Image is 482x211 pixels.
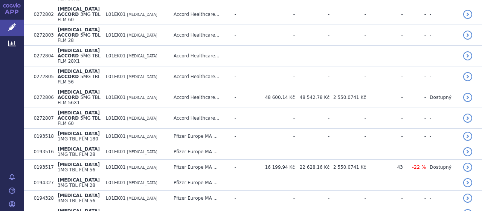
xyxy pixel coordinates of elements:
[258,25,295,46] td: -
[295,144,329,160] td: -
[258,66,295,87] td: -
[170,4,231,25] td: Accord Healthcare...
[127,33,157,37] span: [MEDICAL_DATA]
[30,160,53,175] td: 0193517
[426,129,459,144] td: -
[58,27,100,38] span: [MEDICAL_DATA] ACCORD
[106,32,126,38] span: L01EK01
[30,144,53,160] td: 0193516
[231,46,258,66] td: -
[403,144,426,160] td: -
[106,180,126,185] span: L01EK01
[231,25,258,46] td: -
[258,4,295,25] td: -
[463,10,472,19] a: detail
[30,66,53,87] td: 0272805
[127,165,157,169] span: [MEDICAL_DATA]
[58,12,101,22] span: 3MG TBL FLM 60
[426,108,459,129] td: -
[58,89,100,100] span: [MEDICAL_DATA] ACCORD
[258,108,295,129] td: -
[127,95,157,100] span: [MEDICAL_DATA]
[106,53,126,59] span: L01EK01
[106,196,126,201] span: L01EK01
[106,116,126,121] span: L01EK01
[463,114,472,123] a: detail
[426,25,459,46] td: -
[170,160,231,175] td: Pfizer Europe MA ...
[295,160,329,175] td: 22 628,16 Kč
[366,191,403,206] td: -
[258,87,295,108] td: 48 600,14 Kč
[170,144,231,160] td: Pfizer Europe MA ...
[106,149,126,154] span: L01EK01
[426,160,459,175] td: Dostupný
[30,4,53,25] td: 0272802
[58,162,100,167] span: [MEDICAL_DATA]
[127,134,157,139] span: [MEDICAL_DATA]
[426,191,459,206] td: -
[366,129,403,144] td: -
[412,164,426,170] span: -22 %
[403,191,426,206] td: -
[127,196,157,200] span: [MEDICAL_DATA]
[58,193,100,198] span: [MEDICAL_DATA]
[463,178,472,187] a: detail
[329,160,366,175] td: 2 550,0741 Kč
[463,147,472,156] a: detail
[58,116,101,126] span: 5MG TBL FLM 60
[258,144,295,160] td: -
[58,110,100,121] span: [MEDICAL_DATA] ACCORD
[30,175,53,191] td: 0194327
[463,31,472,40] a: detail
[426,66,459,87] td: -
[258,175,295,191] td: -
[58,131,100,136] span: [MEDICAL_DATA]
[295,191,329,206] td: -
[295,25,329,46] td: -
[231,87,258,108] td: -
[426,175,459,191] td: -
[329,191,366,206] td: -
[463,93,472,102] a: detail
[366,144,403,160] td: -
[106,95,126,100] span: L01EK01
[329,175,366,191] td: -
[403,87,426,108] td: -
[258,129,295,144] td: -
[366,66,403,87] td: -
[403,46,426,66] td: -
[231,129,258,144] td: -
[170,129,231,144] td: Pfizer Europe MA ...
[258,46,295,66] td: -
[58,32,101,43] span: 5MG TBL FLM 28
[106,74,126,79] span: L01EK01
[58,6,100,17] span: [MEDICAL_DATA] ACCORD
[295,108,329,129] td: -
[295,87,329,108] td: 48 542,78 Kč
[403,129,426,144] td: -
[231,160,258,175] td: -
[366,175,403,191] td: -
[58,152,95,157] span: 1MG TBL FLM 28
[170,175,231,191] td: Pfizer Europe MA ...
[295,129,329,144] td: -
[366,4,403,25] td: -
[329,66,366,87] td: -
[170,191,231,206] td: Pfizer Europe MA ...
[231,191,258,206] td: -
[426,87,459,108] td: Dostupný
[231,144,258,160] td: -
[463,132,472,141] a: detail
[403,4,426,25] td: -
[258,191,295,206] td: -
[366,160,403,175] td: 43
[366,46,403,66] td: -
[58,177,100,183] span: [MEDICAL_DATA]
[58,167,95,172] span: 1MG TBL FLM 56
[329,25,366,46] td: -
[463,194,472,203] a: detail
[58,53,101,64] span: 5MG TBL FLM 28X1
[258,160,295,175] td: 16 199,94 Kč
[403,25,426,46] td: -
